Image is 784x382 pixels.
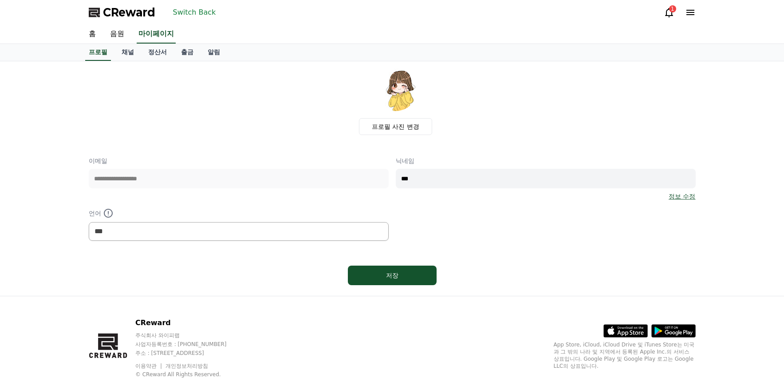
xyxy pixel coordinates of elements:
[82,25,103,44] a: 홈
[348,266,437,285] button: 저장
[137,25,176,44] a: 마이페이지
[89,156,389,165] p: 이메일
[135,318,244,328] p: CReward
[103,5,155,20] span: CReward
[396,156,696,165] p: 닉네임
[141,44,174,61] a: 정산서
[85,44,111,61] a: 프로필
[103,25,131,44] a: 음원
[664,7,674,18] a: 1
[135,363,163,369] a: 이용약관
[201,44,227,61] a: 알림
[669,5,676,12] div: 1
[169,5,220,20] button: Switch Back
[359,118,432,135] label: 프로필 사진 변경
[554,341,696,370] p: App Store, iCloud, iCloud Drive 및 iTunes Store는 미국과 그 밖의 나라 및 지역에서 등록된 Apple Inc.의 서비스 상표입니다. Goo...
[135,350,244,357] p: 주소 : [STREET_ADDRESS]
[114,44,141,61] a: 채널
[89,5,155,20] a: CReward
[374,68,417,111] img: profile_image
[669,192,695,201] a: 정보 수정
[135,332,244,339] p: 주식회사 와이피랩
[135,341,244,348] p: 사업자등록번호 : [PHONE_NUMBER]
[89,208,389,219] p: 언어
[174,44,201,61] a: 출금
[366,271,419,280] div: 저장
[135,371,244,378] p: © CReward All Rights Reserved.
[165,363,208,369] a: 개인정보처리방침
